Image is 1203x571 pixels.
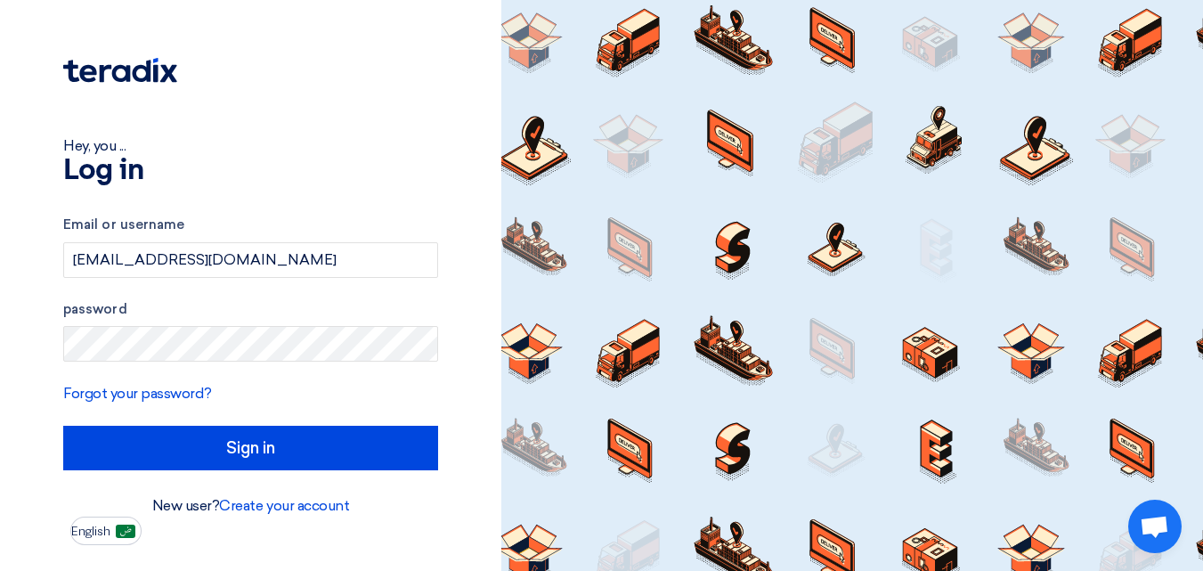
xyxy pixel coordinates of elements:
[63,137,126,154] font: Hey, you ...
[63,157,143,185] font: Log in
[152,497,220,514] font: New user?
[63,242,438,278] input: Enter your business email or username
[1128,500,1182,553] a: Open chat
[63,385,212,402] a: Forgot your password?
[116,525,135,538] img: ar-AR.png
[63,216,184,232] font: Email or username
[70,517,142,545] button: English
[63,301,127,317] font: password
[71,524,110,539] font: English
[219,497,349,514] a: Create your account
[63,58,177,83] img: Teradix logo
[63,426,438,470] input: Sign in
